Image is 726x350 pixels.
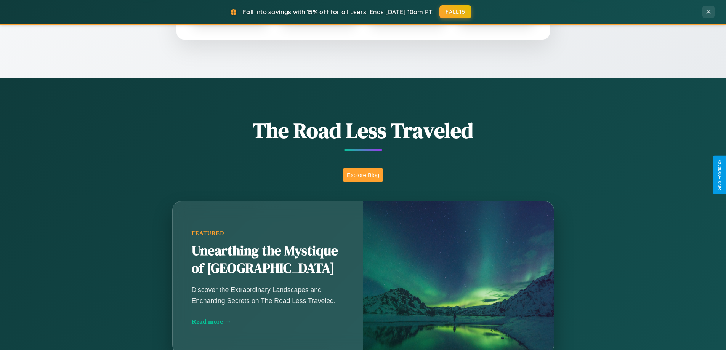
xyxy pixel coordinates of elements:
button: FALL15 [439,5,471,18]
p: Discover the Extraordinary Landscapes and Enchanting Secrets on The Road Less Traveled. [192,284,344,306]
h2: Unearthing the Mystique of [GEOGRAPHIC_DATA] [192,242,344,277]
button: Explore Blog [343,168,383,182]
div: Featured [192,230,344,237]
div: Read more → [192,318,344,326]
h1: The Road Less Traveled [135,116,592,145]
span: Fall into savings with 15% off for all users! Ends [DATE] 10am PT. [243,8,434,16]
div: Give Feedback [717,160,722,190]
